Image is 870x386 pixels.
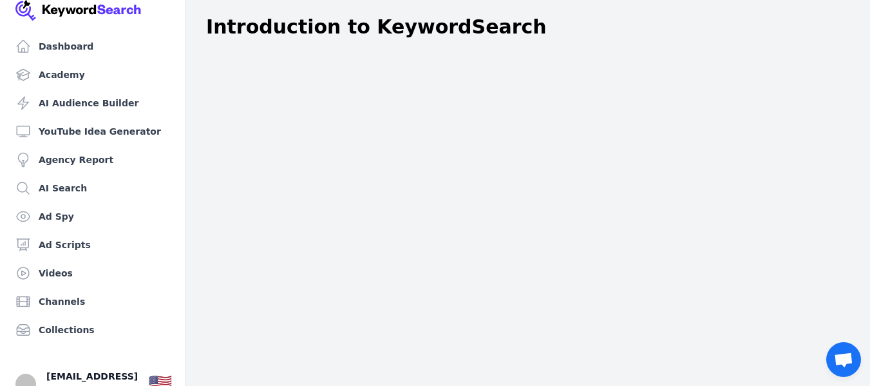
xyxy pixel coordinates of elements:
h1: Introduction to KeywordSearch [206,15,547,39]
a: Dashboard [10,34,175,59]
a: Videos [10,260,175,286]
a: Ad Spy [10,204,175,229]
a: AI Search [10,175,175,201]
a: Collections [10,317,175,343]
a: Agency Report [10,147,175,173]
a: Open chat [826,342,861,377]
a: Channels [10,289,175,314]
a: Academy [10,62,175,88]
a: YouTube Idea Generator [10,119,175,144]
a: Ad Scripts [10,232,175,258]
a: AI Audience Builder [10,90,175,116]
